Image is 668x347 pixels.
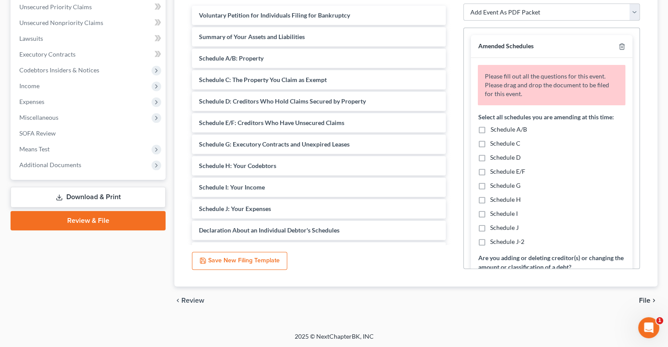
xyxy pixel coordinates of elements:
span: Schedule J: Your Expenses [199,205,271,212]
span: Review [181,297,204,304]
span: Summary of Your Assets and Liabilities [199,33,305,40]
span: Executory Contracts [19,50,76,58]
span: Lawsuits [19,35,43,42]
span: Schedule G [490,182,520,189]
span: Schedule A/B: Property [199,54,264,62]
span: Amended Schedules [478,42,533,50]
span: Income [19,82,40,89]
span: Miscellaneous [19,114,58,121]
a: Download & Print [11,187,166,207]
button: chevron_left Review [174,297,213,304]
span: Schedule J [490,224,519,231]
span: Schedule A/B [490,125,527,133]
span: Schedule E/F: Creditors Who Have Unsecured Claims [199,119,344,126]
span: Please fill out all the questions for this event. [485,72,606,80]
span: Voluntary Petition for Individuals Filing for Bankruptcy [199,11,350,19]
iframe: Intercom live chat [638,317,659,338]
span: Unsecured Priority Claims [19,3,92,11]
span: Schedule C: The Property You Claim as Exempt [199,76,327,83]
span: Additional Documents [19,161,81,168]
span: Schedule H [490,196,521,203]
span: File [639,297,650,304]
a: Review & File [11,211,166,230]
span: Schedule C [490,140,520,147]
span: Schedule H: Your Codebtors [199,162,276,169]
span: Schedule D: Creditors Who Hold Claims Secured by Property [199,97,366,105]
a: Unsecured Nonpriority Claims [12,15,166,31]
span: Schedule J-2 [490,238,524,245]
span: Please drag and drop the document to be filed for this event. [485,81,609,97]
label: Are you adding or deleting creditor(s) or changing the amount or classification of a debt? [478,253,625,272]
a: Executory Contracts [12,47,166,62]
i: chevron_left [174,297,181,304]
span: Unsecured Nonpriority Claims [19,19,103,26]
span: Expenses [19,98,44,105]
a: Lawsuits [12,31,166,47]
span: Schedule I [490,210,518,217]
span: Schedule E/F [490,168,525,175]
span: Schedule I: Your Income [199,183,265,191]
span: 1 [656,317,663,324]
label: Select all schedules you are amending at this time: [478,112,614,122]
i: chevron_right [650,297,657,304]
span: Codebtors Insiders & Notices [19,66,99,74]
a: SOFA Review [12,125,166,141]
span: Declaration About an Individual Debtor's Schedules [199,226,339,234]
span: Schedule D [490,154,521,161]
span: Schedule G: Executory Contracts and Unexpired Leases [199,140,350,148]
span: SOFA Review [19,129,56,137]
span: Means Test [19,145,50,153]
button: Save New Filing Template [192,252,287,270]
